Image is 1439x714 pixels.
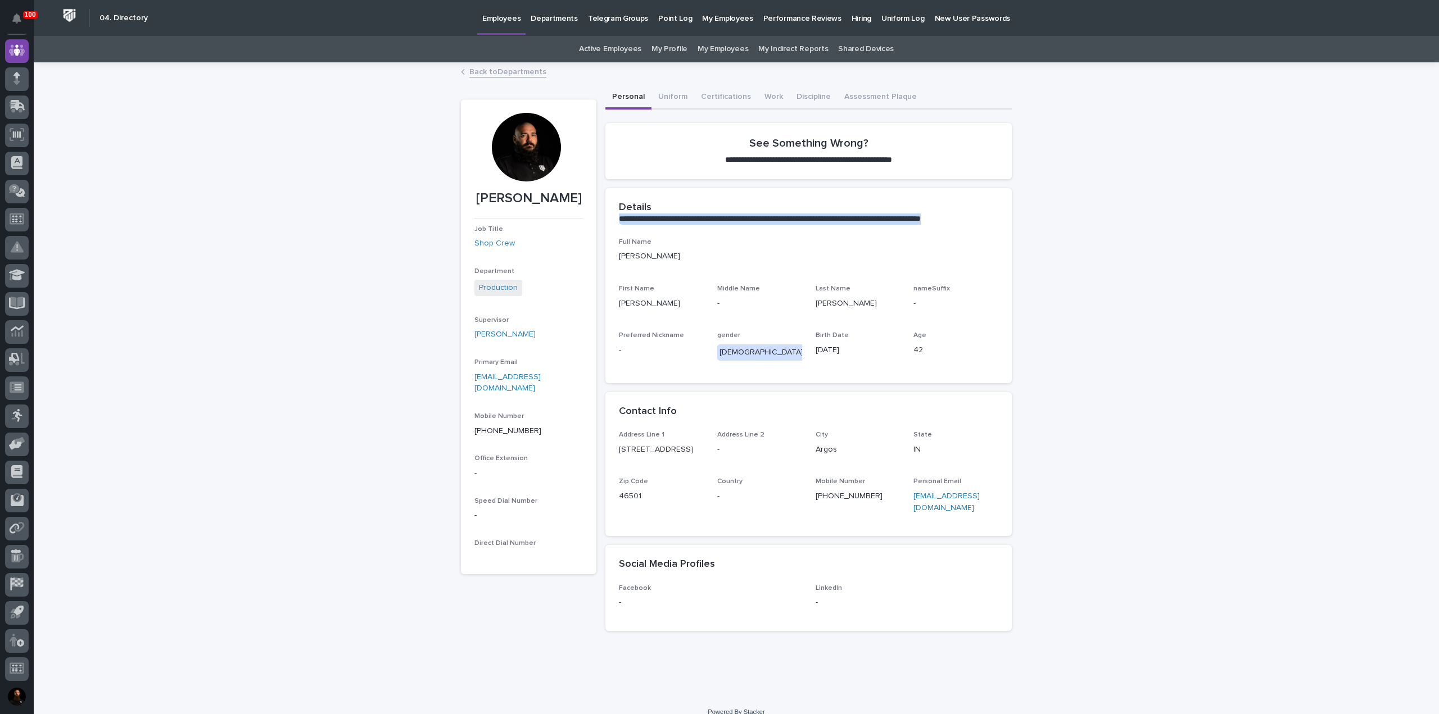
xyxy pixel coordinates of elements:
[758,86,790,110] button: Work
[99,13,148,23] h2: 04. Directory
[619,444,704,456] p: [STREET_ADDRESS]
[816,597,999,608] p: -
[816,431,828,438] span: City
[816,332,849,339] span: Birth Date
[651,86,694,110] button: Uniform
[619,239,651,245] span: Full Name
[758,36,828,62] a: My Indirect Reports
[474,268,514,275] span: Department
[816,298,900,310] p: [PERSON_NAME]
[816,344,900,356] p: [DATE]
[474,427,541,435] a: [PHONE_NUMBER]
[619,406,677,418] h2: Contact Info
[474,540,536,547] span: Direct Dial Number
[479,282,518,294] a: Production
[579,36,641,62] a: Active Employees
[913,478,961,485] span: Personal Email
[474,190,583,207] p: [PERSON_NAME]
[816,585,842,592] span: LinkedIn
[474,373,541,393] a: [EMAIL_ADDRESS][DOMAIN_NAME]
[698,36,748,62] a: My Employees
[717,298,802,310] p: -
[474,238,515,249] a: Shop Crew
[717,490,802,502] p: -
[913,285,950,292] span: nameSuffix
[25,11,36,19] p: 100
[838,86,924,110] button: Assessment Plaque
[14,13,29,31] div: Notifications100
[913,444,998,456] p: IN
[717,285,760,292] span: Middle Name
[619,558,715,571] h2: Social Media Profiles
[816,492,883,500] a: [PHONE_NUMBER]
[619,585,651,592] span: Facebook
[619,344,704,356] p: -
[619,202,651,214] h2: Details
[694,86,758,110] button: Certifications
[619,597,802,608] p: -
[474,413,524,420] span: Mobile Number
[717,444,802,456] p: -
[913,332,926,339] span: Age
[619,251,998,262] p: [PERSON_NAME]
[717,332,740,339] span: gender
[913,492,980,512] a: [EMAIL_ADDRESS][DOMAIN_NAME]
[838,36,894,62] a: Shared Devices
[605,86,651,110] button: Personal
[816,444,900,456] p: Argos
[913,298,998,310] p: -
[651,36,687,62] a: My Profile
[619,298,704,310] p: [PERSON_NAME]
[749,137,868,150] h2: See Something Wrong?
[469,65,546,78] a: Back toDepartments
[619,478,648,485] span: Zip Code
[913,431,932,438] span: State
[5,7,29,30] button: Notifications
[474,510,583,521] p: -
[474,359,518,366] span: Primary Email
[717,344,806,361] div: [DEMOGRAPHIC_DATA]
[790,86,838,110] button: Discipline
[619,431,664,438] span: Address Line 1
[474,467,583,479] p: -
[474,329,536,340] a: [PERSON_NAME]
[474,455,528,462] span: Office Extension
[717,431,764,438] span: Address Line 2
[474,226,503,233] span: Job Title
[619,285,654,292] span: First Name
[5,685,29,708] button: users-avatar
[619,490,704,502] p: 46501
[717,478,743,485] span: Country
[59,5,80,26] img: Workspace Logo
[474,498,537,504] span: Speed Dial Number
[816,478,865,485] span: Mobile Number
[913,344,998,356] p: 42
[474,317,509,324] span: Supervisor
[619,332,684,339] span: Preferred Nickname
[816,285,850,292] span: Last Name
